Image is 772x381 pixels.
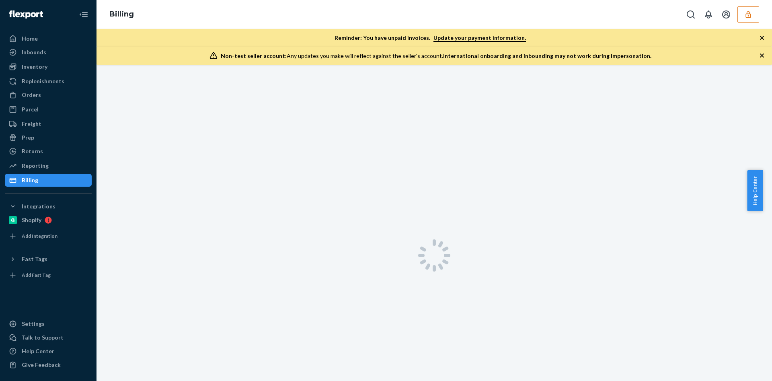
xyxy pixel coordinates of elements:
[22,48,46,56] div: Inbounds
[22,361,61,369] div: Give Feedback
[22,147,43,155] div: Returns
[335,34,526,42] p: Reminder: You have unpaid invoices.
[5,253,92,266] button: Fast Tags
[5,345,92,358] a: Help Center
[109,10,134,19] a: Billing
[22,347,54,355] div: Help Center
[5,200,92,213] button: Integrations
[5,230,92,243] a: Add Integration
[5,174,92,187] a: Billing
[22,120,41,128] div: Freight
[76,6,92,23] button: Close Navigation
[5,46,92,59] a: Inbounds
[5,32,92,45] a: Home
[22,91,41,99] div: Orders
[5,331,92,344] button: Talk to Support
[5,60,92,73] a: Inventory
[5,89,92,101] a: Orders
[103,3,140,26] ol: breadcrumbs
[221,52,651,60] div: Any updates you make will reflect against the seller's account.
[700,6,717,23] button: Open notifications
[443,52,651,59] span: International onboarding and inbounding may not work during impersonation.
[5,269,92,282] a: Add Fast Tag
[22,105,39,113] div: Parcel
[22,176,38,184] div: Billing
[5,159,92,172] a: Reporting
[5,131,92,144] a: Prep
[22,320,45,328] div: Settings
[683,6,699,23] button: Open Search Box
[22,272,51,278] div: Add Fast Tag
[22,134,34,142] div: Prep
[221,52,287,59] span: Non-test seller account:
[433,34,526,42] a: Update your payment information.
[22,63,47,71] div: Inventory
[5,214,92,227] a: Shopify
[22,202,55,210] div: Integrations
[22,233,57,239] div: Add Integration
[5,103,92,116] a: Parcel
[5,117,92,130] a: Freight
[22,216,41,224] div: Shopify
[5,358,92,371] button: Give Feedback
[5,317,92,330] a: Settings
[22,77,64,85] div: Replenishments
[22,35,38,43] div: Home
[22,255,47,263] div: Fast Tags
[718,6,734,23] button: Open account menu
[9,10,43,19] img: Flexport logo
[5,145,92,158] a: Returns
[22,162,49,170] div: Reporting
[5,75,92,88] a: Replenishments
[747,170,763,211] button: Help Center
[22,334,64,342] div: Talk to Support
